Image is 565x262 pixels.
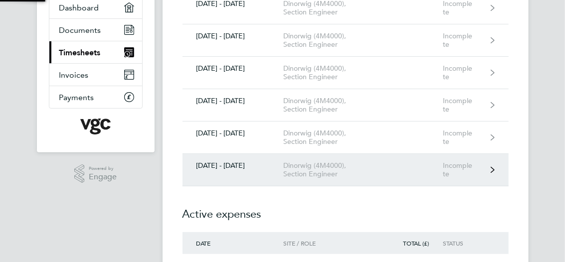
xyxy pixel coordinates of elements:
div: Incomplete [443,32,489,49]
div: Dinorwig (4M4000), Section Engineer [283,161,368,178]
span: Engage [89,173,117,181]
div: Incomplete [443,64,489,81]
a: [DATE] - [DATE]Dinorwig (4M4000), Section EngineerIncomplete [183,122,509,154]
div: Total (£) [401,240,443,247]
a: Payments [49,86,142,108]
a: Documents [49,19,142,41]
a: Timesheets [49,41,142,63]
div: Dinorwig (4M4000), Section Engineer [283,64,368,81]
a: [DATE] - [DATE]Dinorwig (4M4000), Section EngineerIncomplete [183,154,509,186]
a: [DATE] - [DATE]Dinorwig (4M4000), Section EngineerIncomplete [183,24,509,57]
a: Go to home page [49,119,143,134]
div: Dinorwig (4M4000), Section Engineer [283,129,368,146]
span: Powered by [89,164,117,173]
span: Documents [59,25,101,35]
div: [DATE] - [DATE] [183,32,284,40]
div: Incomplete [443,161,489,178]
img: vgcgroup-logo-retina.png [80,119,111,134]
span: Timesheets [59,48,101,57]
div: Date [183,240,284,247]
div: Dinorwig (4M4000), Section Engineer [283,97,368,114]
a: Invoices [49,64,142,86]
div: Incomplete [443,97,489,114]
div: [DATE] - [DATE] [183,64,284,73]
div: Dinorwig (4M4000), Section Engineer [283,32,368,49]
span: Dashboard [59,3,99,12]
a: Powered byEngage [74,164,117,183]
div: [DATE] - [DATE] [183,129,284,137]
span: Payments [59,93,94,102]
div: [DATE] - [DATE] [183,97,284,105]
div: Site / Role [283,240,368,247]
a: [DATE] - [DATE]Dinorwig (4M4000), Section EngineerIncomplete [183,57,509,89]
div: Incomplete [443,129,489,146]
div: Status [443,240,489,247]
h2: Active expenses [183,186,509,232]
div: [DATE] - [DATE] [183,161,284,170]
a: [DATE] - [DATE]Dinorwig (4M4000), Section EngineerIncomplete [183,89,509,122]
span: Invoices [59,70,89,80]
